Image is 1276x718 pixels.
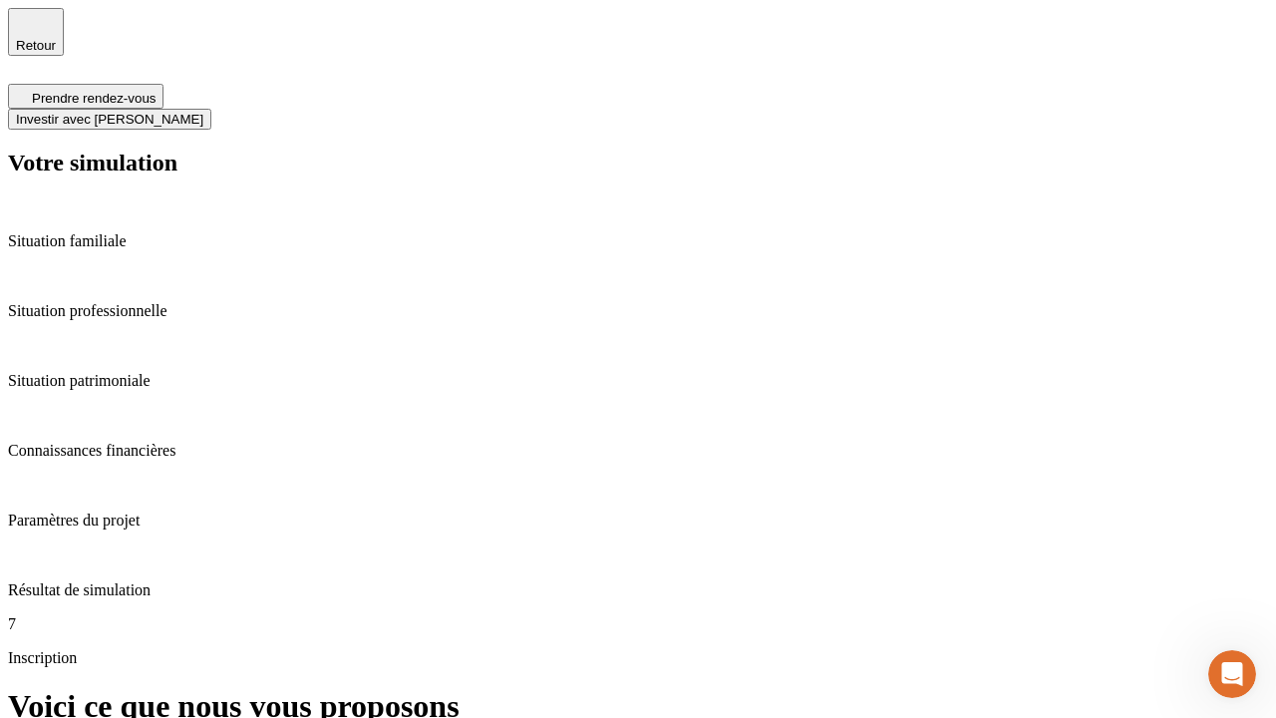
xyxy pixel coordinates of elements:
[8,372,1268,390] p: Situation patrimoniale
[8,8,64,56] button: Retour
[8,302,1268,320] p: Situation professionnelle
[8,615,1268,633] p: 7
[8,512,1268,530] p: Paramètres du projet
[8,649,1268,667] p: Inscription
[1208,650,1256,698] iframe: Intercom live chat
[8,581,1268,599] p: Résultat de simulation
[8,232,1268,250] p: Situation familiale
[8,150,1268,177] h2: Votre simulation
[16,112,203,127] span: Investir avec [PERSON_NAME]
[32,91,156,106] span: Prendre rendez-vous
[8,109,211,130] button: Investir avec [PERSON_NAME]
[8,84,163,109] button: Prendre rendez-vous
[16,38,56,53] span: Retour
[8,442,1268,460] p: Connaissances financières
